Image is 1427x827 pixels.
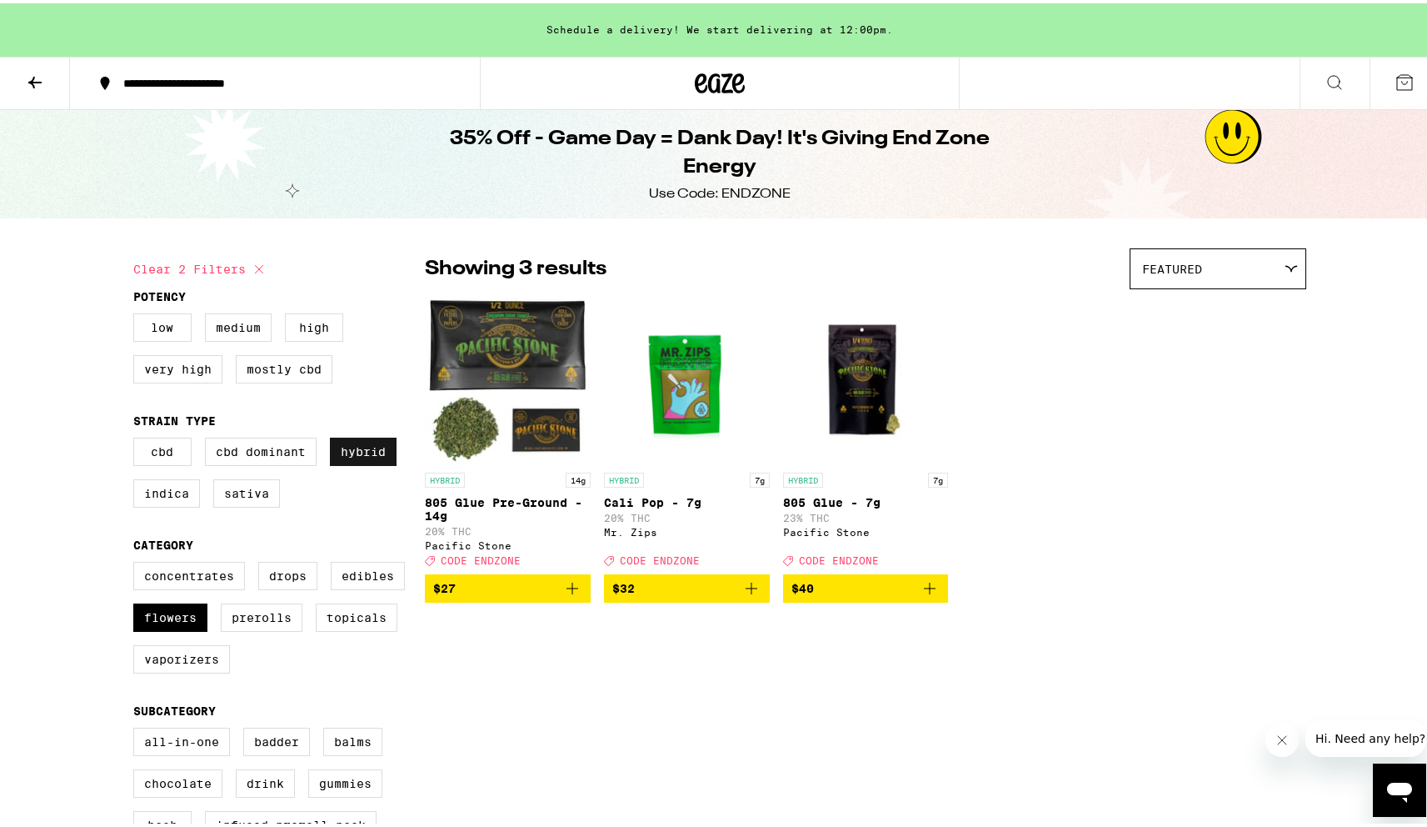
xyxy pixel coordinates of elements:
label: Balms [323,724,382,753]
img: Pacific Stone - 805 Glue - 7g [783,294,949,461]
label: Drink [236,766,295,794]
iframe: Close message [1265,720,1299,754]
legend: Subcategory [133,701,216,714]
p: 14g [566,469,591,484]
label: Low [133,310,192,338]
label: High [285,310,343,338]
button: Clear 2 filters [133,245,269,287]
label: Concentrates [133,559,245,587]
label: Mostly CBD [236,352,332,380]
img: Pacific Stone - 805 Glue Pre-Ground - 14g [425,294,591,461]
label: Medium [205,310,272,338]
legend: Strain Type [133,411,216,424]
span: $32 [612,579,635,592]
button: Add to bag [783,571,949,599]
div: Use Code: ENDZONE [649,182,791,200]
div: Pacific Stone [425,537,591,548]
label: All-In-One [133,724,230,753]
label: Flowers [133,600,207,629]
h1: 35% Off - Game Day = Dank Day! It's Giving End Zone Energy [417,122,1023,178]
label: Sativa [213,476,280,504]
label: Vaporizers [133,642,230,670]
label: Very High [133,352,222,380]
p: Cali Pop - 7g [604,493,770,506]
label: Gummies [308,766,382,794]
legend: Category [133,535,193,549]
button: Add to bag [604,571,770,599]
span: CODE ENDZONE [620,552,700,563]
img: Mr. Zips - Cali Pop - 7g [604,294,770,461]
span: $40 [791,579,814,592]
label: CBD [133,434,192,463]
span: Featured [1142,259,1202,273]
iframe: Button to launch messaging window [1373,760,1426,814]
p: Showing 3 results [425,252,606,280]
label: Indica [133,476,200,504]
p: HYBRID [425,469,465,484]
a: Open page for Cali Pop - 7g from Mr. Zips [604,294,770,571]
p: 23% THC [783,509,949,520]
span: CODE ENDZONE [441,552,521,563]
label: CBD Dominant [205,434,317,463]
p: 7g [928,469,948,484]
p: 805 Glue Pre-Ground - 14g [425,493,591,519]
span: $27 [433,579,456,592]
label: Edibles [331,559,405,587]
p: 805 Glue - 7g [783,493,949,506]
a: Open page for 805 Glue Pre-Ground - 14g from Pacific Stone [425,294,591,571]
span: CODE ENDZONE [799,552,879,563]
label: Prerolls [221,600,302,629]
label: Drops [258,559,317,587]
label: Chocolate [133,766,222,794]
a: Open page for 805 Glue - 7g from Pacific Stone [783,294,949,571]
p: 7g [750,469,770,484]
label: Topicals [316,600,397,629]
button: Add to bag [425,571,591,599]
label: Hybrid [330,434,397,463]
p: HYBRID [783,469,823,484]
p: 20% THC [604,509,770,520]
p: 20% THC [425,523,591,534]
label: Badder [243,724,310,753]
legend: Potency [133,287,186,300]
div: Pacific Stone [783,524,949,534]
p: HYBRID [604,469,644,484]
iframe: Message from company [1305,717,1426,754]
div: Mr. Zips [604,524,770,534]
